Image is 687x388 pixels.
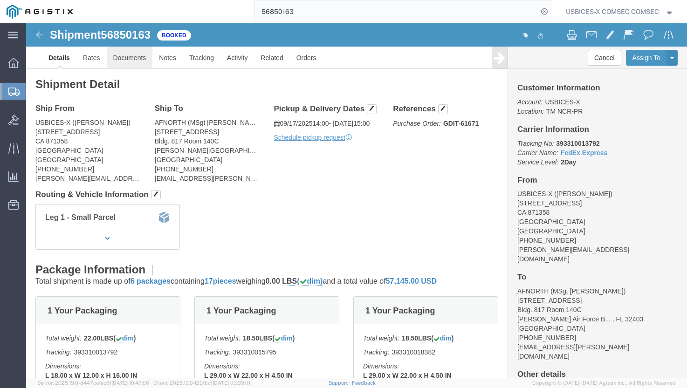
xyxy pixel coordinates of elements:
span: Server: 2025.19.0-d447cefac8f [37,380,149,386]
a: Feedback [352,380,376,386]
span: Copyright © [DATE]-[DATE] Agistix Inc., All Rights Reserved [532,379,676,387]
input: Search for shipment number, reference number [254,0,538,23]
img: logo [7,5,73,19]
button: USBICES-X COMSEC COMSEC [565,6,674,17]
span: [DATE] 09:39:01 [213,380,250,386]
iframe: FS Legacy Container [26,23,687,378]
span: Client: 2025.19.0-129fbcf [153,380,250,386]
span: USBICES-X COMSEC COMSEC [566,7,659,17]
a: Support [329,380,352,386]
span: [DATE] 10:47:06 [111,380,149,386]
